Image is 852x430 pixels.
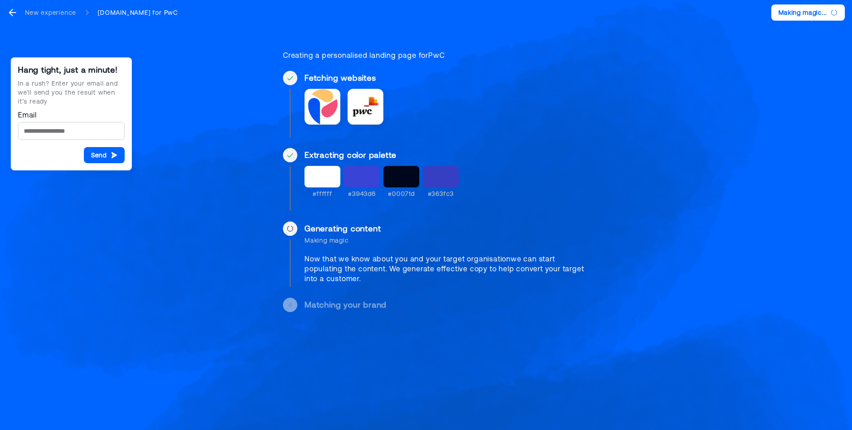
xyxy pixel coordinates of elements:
[98,8,178,17] div: [DOMAIN_NAME] for PwC
[304,254,594,283] div: Now that we know about you and your target organisation we can start populating the content. We g...
[348,189,376,198] div: #3943d6
[388,189,415,198] div: #00071d
[18,109,125,120] label: Email
[428,189,454,198] div: #363fc3
[84,147,125,163] button: Send
[304,223,594,234] div: Generating content
[304,73,594,83] div: Fetching websites
[18,65,125,75] div: Hang tight, just a minute!
[313,189,332,198] div: #ffffff
[18,79,125,106] div: In a rush? Enter your email and we’ll send you the result when it’s ready
[771,4,845,21] button: Making magic...
[304,150,594,161] div: Extracting color palette
[304,300,594,310] div: Matching your brand
[288,300,292,309] div: 4
[283,50,594,60] div: Creating a personalised landing page for PwC
[25,8,76,17] div: New experience
[7,7,18,18] svg: go back
[304,236,594,245] div: Making magic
